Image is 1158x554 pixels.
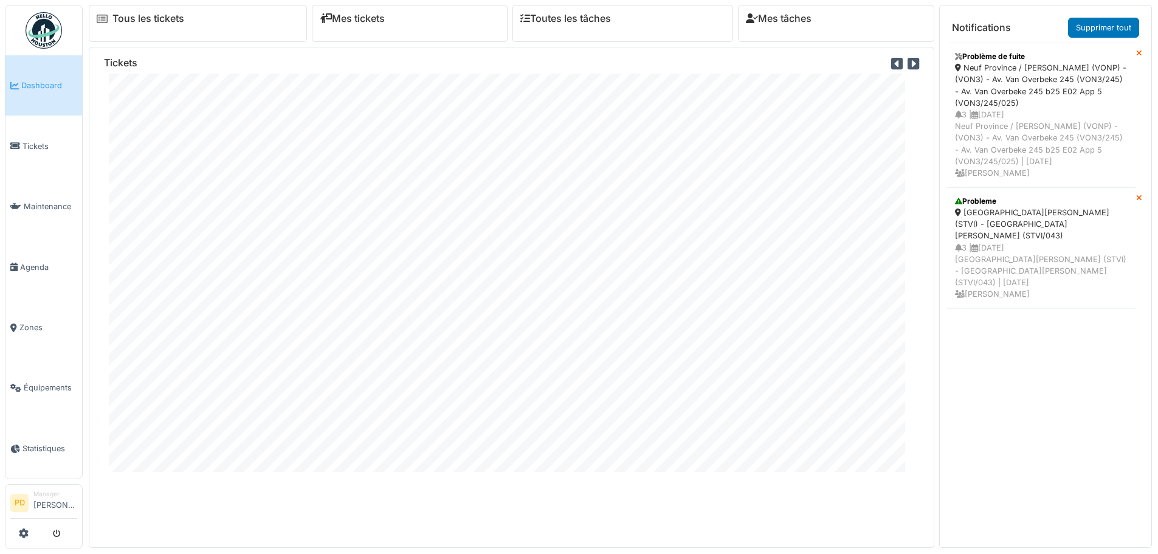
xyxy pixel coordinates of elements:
[947,43,1136,187] a: Problème de fuite Neuf Province / [PERSON_NAME] (VONP) - (VON3) - Av. Van Overbeke 245 (VON3/245)...
[955,196,1128,207] div: Probleme
[22,140,77,152] span: Tickets
[955,51,1128,62] div: Problème de fuite
[5,55,82,116] a: Dashboard
[5,237,82,297] a: Agenda
[10,494,29,512] li: PD
[947,187,1136,309] a: Probleme [GEOGRAPHIC_DATA][PERSON_NAME] (STVI) - [GEOGRAPHIC_DATA][PERSON_NAME] (STVI/043) 3 |[DA...
[5,116,82,176] a: Tickets
[33,490,77,516] li: [PERSON_NAME]
[955,242,1128,300] div: 3 | [DATE] [GEOGRAPHIC_DATA][PERSON_NAME] (STVI) - [GEOGRAPHIC_DATA][PERSON_NAME] (STVI/043) | [D...
[5,418,82,479] a: Statistiques
[104,57,137,69] h6: Tickets
[24,382,77,393] span: Équipements
[955,207,1128,242] div: [GEOGRAPHIC_DATA][PERSON_NAME] (STVI) - [GEOGRAPHIC_DATA][PERSON_NAME] (STVI/043)
[5,176,82,237] a: Maintenance
[952,22,1011,33] h6: Notifications
[1068,18,1139,38] a: Supprimer tout
[33,490,77,499] div: Manager
[5,358,82,418] a: Équipements
[21,80,77,91] span: Dashboard
[520,13,611,24] a: Toutes les tâches
[320,13,385,24] a: Mes tickets
[10,490,77,519] a: PD Manager[PERSON_NAME]
[955,109,1128,179] div: 3 | [DATE] Neuf Province / [PERSON_NAME] (VONP) - (VON3) - Av. Van Overbeke 245 (VON3/245) - Av. ...
[19,322,77,333] span: Zones
[24,201,77,212] span: Maintenance
[955,62,1128,109] div: Neuf Province / [PERSON_NAME] (VONP) - (VON3) - Av. Van Overbeke 245 (VON3/245) - Av. Van Overbek...
[112,13,184,24] a: Tous les tickets
[5,297,82,358] a: Zones
[746,13,812,24] a: Mes tâches
[22,443,77,454] span: Statistiques
[20,261,77,273] span: Agenda
[26,12,62,49] img: Badge_color-CXgf-gQk.svg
